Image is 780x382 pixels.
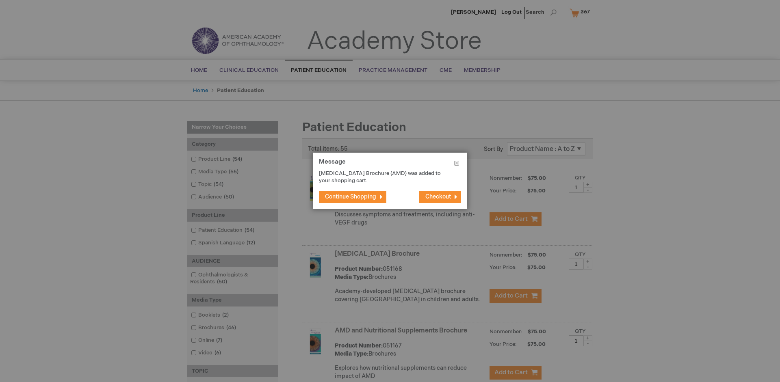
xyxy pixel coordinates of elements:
[325,193,376,200] span: Continue Shopping
[419,191,461,203] button: Checkout
[319,191,386,203] button: Continue Shopping
[319,170,449,185] p: [MEDICAL_DATA] Brochure (AMD) was added to your shopping cart.
[425,193,451,200] span: Checkout
[319,159,461,170] h1: Message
